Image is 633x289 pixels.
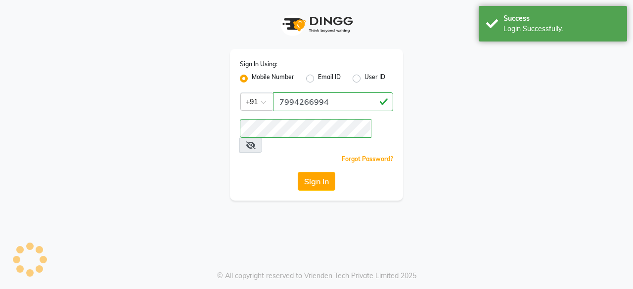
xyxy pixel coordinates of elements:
button: Sign In [298,172,335,191]
div: Login Successfully. [503,24,620,34]
input: Username [240,119,371,138]
input: Username [273,92,393,111]
label: Email ID [318,73,341,84]
div: Success [503,13,620,24]
img: logo1.svg [277,10,356,39]
label: Mobile Number [252,73,294,84]
label: User ID [364,73,385,84]
a: Forgot Password? [342,155,393,163]
label: Sign In Using: [240,60,277,69]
